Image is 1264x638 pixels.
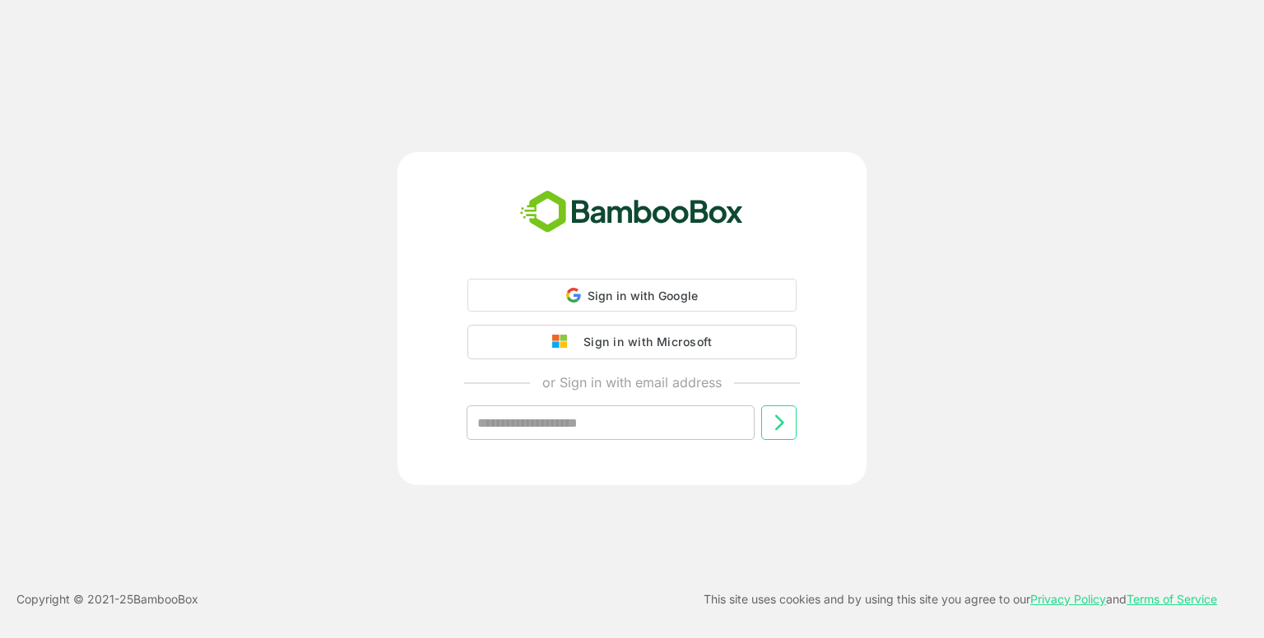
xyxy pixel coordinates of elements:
p: This site uses cookies and by using this site you agree to our and [704,589,1217,609]
span: Sign in with Google [588,289,699,303]
a: Privacy Policy [1030,592,1106,606]
a: Terms of Service [1127,592,1217,606]
div: Sign in with Google [467,279,797,312]
img: bamboobox [511,185,752,239]
div: Sign in with Microsoft [575,331,712,353]
p: Copyright © 2021- 25 BambooBox [16,589,198,609]
button: Sign in with Microsoft [467,325,797,359]
img: google [552,335,575,349]
p: or Sign in with email address [542,372,722,392]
